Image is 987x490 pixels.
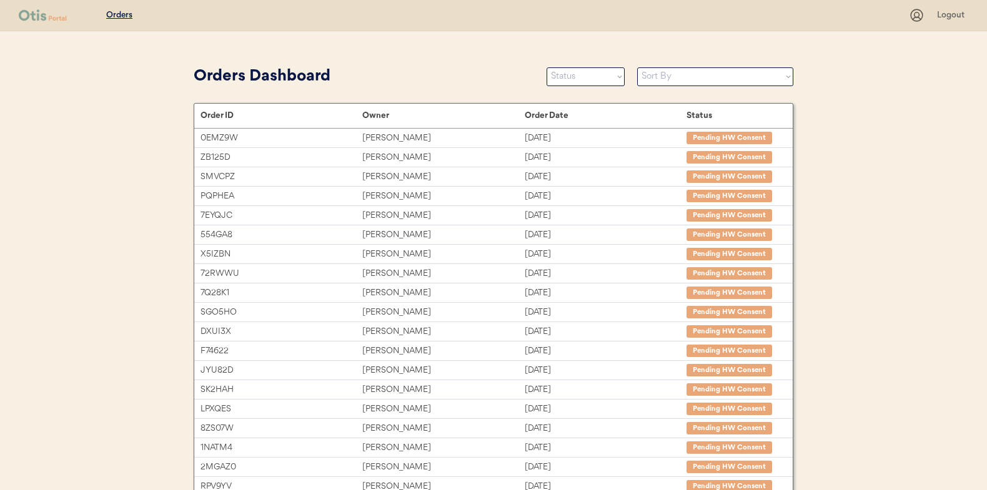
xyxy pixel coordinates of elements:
div: [DATE] [525,286,687,300]
div: [PERSON_NAME] [362,267,524,281]
div: [PERSON_NAME] [362,344,524,358]
div: Owner [362,110,524,120]
div: 1NATM4 [201,441,362,455]
div: Logout [937,9,968,22]
div: SK2HAH [201,383,362,397]
div: 8ZS07W [201,421,362,436]
div: [DATE] [525,208,687,223]
div: [PERSON_NAME] [362,421,524,436]
div: [PERSON_NAME] [362,189,524,203]
div: [DATE] [525,189,687,203]
div: [DATE] [525,344,687,358]
div: Order Date [525,110,687,120]
div: [DATE] [525,325,687,339]
div: [PERSON_NAME] [362,208,524,223]
div: [PERSON_NAME] [362,441,524,455]
div: [PERSON_NAME] [362,460,524,474]
div: [DATE] [525,228,687,242]
div: Status [687,110,780,120]
div: F74622 [201,344,362,358]
div: [DATE] [525,305,687,320]
div: [DATE] [525,460,687,474]
div: [DATE] [525,150,687,165]
div: [DATE] [525,170,687,184]
div: [PERSON_NAME] [362,228,524,242]
div: [PERSON_NAME] [362,325,524,339]
div: [DATE] [525,383,687,397]
div: [DATE] [525,421,687,436]
div: DXUI3X [201,325,362,339]
div: [PERSON_NAME] [362,383,524,397]
div: [PERSON_NAME] [362,305,524,320]
div: SGO5HO [201,305,362,320]
div: 0EMZ9W [201,131,362,145]
div: [DATE] [525,247,687,262]
div: [PERSON_NAME] [362,170,524,184]
div: LPXQES [201,402,362,416]
div: SMVCPZ [201,170,362,184]
div: [DATE] [525,363,687,378]
div: 2MGAZ0 [201,460,362,474]
u: Orders [106,11,132,19]
div: 72RWWU [201,267,362,281]
div: X5IZBN [201,247,362,262]
div: Order ID [201,110,362,120]
div: [DATE] [525,131,687,145]
div: [PERSON_NAME] [362,247,524,262]
div: 7EYQJC [201,208,362,223]
div: [PERSON_NAME] [362,150,524,165]
div: ZB125D [201,150,362,165]
div: Orders Dashboard [194,65,534,89]
div: [DATE] [525,402,687,416]
div: JYU82D [201,363,362,378]
div: [PERSON_NAME] [362,363,524,378]
div: [DATE] [525,441,687,455]
div: [PERSON_NAME] [362,286,524,300]
div: PQPHEA [201,189,362,203]
div: [PERSON_NAME] [362,131,524,145]
div: [DATE] [525,267,687,281]
div: 7Q28K1 [201,286,362,300]
div: [PERSON_NAME] [362,402,524,416]
div: 554GA8 [201,228,362,242]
